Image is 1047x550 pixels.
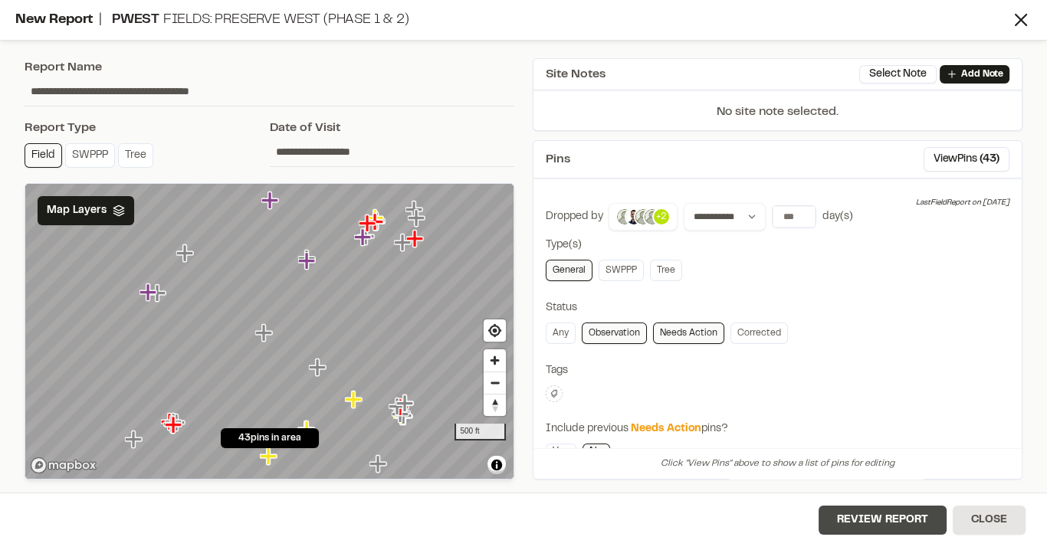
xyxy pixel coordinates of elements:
[163,14,409,26] span: Fields: Preserve West (Phase 1 & 2)
[653,322,724,344] a: Needs Action
[609,203,678,231] button: +2
[634,208,652,226] img: Samantha Steinkirchner
[345,390,365,410] div: Map marker
[298,249,318,269] div: Map marker
[255,323,275,343] div: Map marker
[405,200,425,220] div: Map marker
[270,119,515,137] div: Date of Visit
[916,197,1009,209] div: Last Field Report on [DATE]
[298,251,318,271] div: Map marker
[408,208,428,228] div: Map marker
[25,184,514,481] canvas: Map
[369,454,389,474] div: Map marker
[615,208,634,226] img: Sean Kelly
[484,394,506,416] button: Reset bearing to north
[165,415,185,435] div: Map marker
[25,58,514,77] div: Report Name
[15,10,1010,31] div: New Report
[859,65,937,83] button: Select Note
[546,444,576,460] a: Yes
[546,362,1009,379] div: Tags
[546,421,1009,437] div: Include previous pins?
[643,208,661,226] img: Jonathan Campbell
[546,385,563,402] button: Edit Tags
[924,147,1009,172] button: ViewPins (43)
[599,260,644,281] a: SWPPP
[980,151,999,168] span: ( 43 )
[309,358,329,378] div: Map marker
[625,208,643,226] img: Ben Greiner
[176,244,196,264] div: Map marker
[582,322,647,344] a: Observation
[484,394,506,416] span: Reset bearing to north
[546,300,1009,316] div: Status
[656,210,667,224] p: +2
[357,227,377,247] div: Map marker
[546,322,576,344] a: Any
[546,208,603,225] div: Dropped by
[484,372,506,394] button: Zoom out
[484,319,506,342] button: Find my location
[297,420,317,440] div: Map marker
[238,431,301,445] span: 43 pins in area
[819,506,947,535] button: Review Report
[455,424,506,440] div: 500 ft
[394,233,414,253] div: Map marker
[953,506,1026,535] button: Close
[165,412,185,432] div: Map marker
[163,414,183,434] div: Map marker
[533,448,1022,479] div: Click "View Pins" above to show a list of pins for editing
[533,103,1022,130] p: No site note selected.
[631,424,701,434] span: Needs Action
[359,214,379,234] div: Map marker
[406,229,426,249] div: Map marker
[161,412,181,432] div: Map marker
[822,208,853,225] div: day(s)
[298,420,318,440] div: Map marker
[583,444,610,460] a: No
[487,456,506,474] button: Toggle attribution
[730,322,788,344] a: Corrected
[366,212,386,232] div: Map marker
[396,394,416,414] div: Map marker
[546,260,592,281] a: General
[25,119,270,137] div: Report Type
[261,191,281,211] div: Map marker
[484,372,506,394] span: Zoom out
[354,228,374,247] div: Map marker
[546,150,570,169] span: Pins
[366,208,386,228] div: Map marker
[650,260,682,281] a: Tree
[389,397,409,417] div: Map marker
[961,67,1003,81] p: Add Note
[139,283,159,303] div: Map marker
[484,349,506,372] button: Zoom in
[546,237,1009,254] div: Type(s)
[546,65,606,83] span: Site Notes
[260,447,280,467] div: Map marker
